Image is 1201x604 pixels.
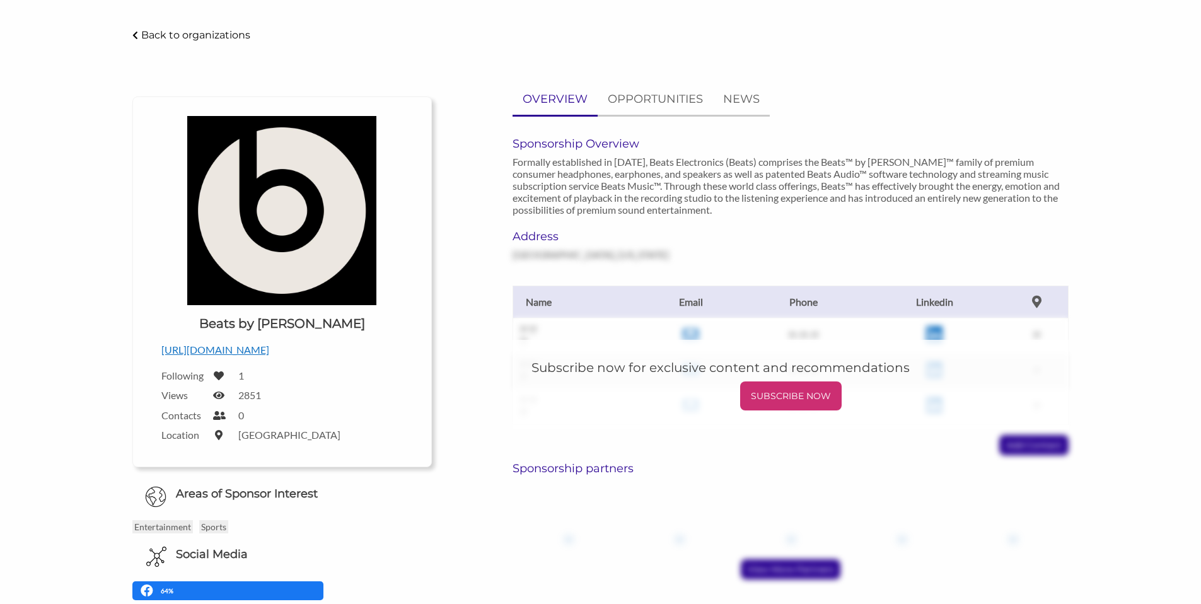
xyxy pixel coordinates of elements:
[176,547,248,562] h6: Social Media
[161,585,177,597] p: 64%
[639,286,742,318] th: Email
[199,520,228,533] p: Sports
[145,486,166,508] img: Globe Icon
[238,409,244,421] label: 0
[161,409,206,421] label: Contacts
[238,429,340,441] label: [GEOGRAPHIC_DATA]
[161,429,206,441] label: Location
[238,389,261,401] label: 2851
[531,359,1050,376] h5: Subscribe now for exclusive content and recommendations
[523,90,588,108] p: OVERVIEW
[513,156,1069,216] p: Formally established in [DATE], Beats Electronics (Beats) comprises the Beats™ by [PERSON_NAME]™ ...
[864,286,1005,318] th: Linkedin
[513,229,685,243] h6: Address
[745,386,837,405] p: SUBSCRIBE NOW
[513,137,1069,151] h6: Sponsorship Overview
[513,462,1069,475] h6: Sponsorship partners
[132,520,193,533] p: Entertainment
[238,369,244,381] label: 1
[123,486,441,502] h6: Areas of Sponsor Interest
[141,29,250,41] p: Back to organizations
[723,90,760,108] p: NEWS
[608,90,703,108] p: OPPORTUNITIES
[161,342,403,358] p: [URL][DOMAIN_NAME]
[161,389,206,401] label: Views
[146,547,166,567] img: Social Media Icon
[187,116,376,305] img: Beats by Dr. Dre Logo
[743,286,864,318] th: Phone
[161,369,206,381] label: Following
[199,315,365,332] h1: Beats by [PERSON_NAME]
[531,381,1050,410] a: SUBSCRIBE NOW
[513,286,639,318] th: Name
